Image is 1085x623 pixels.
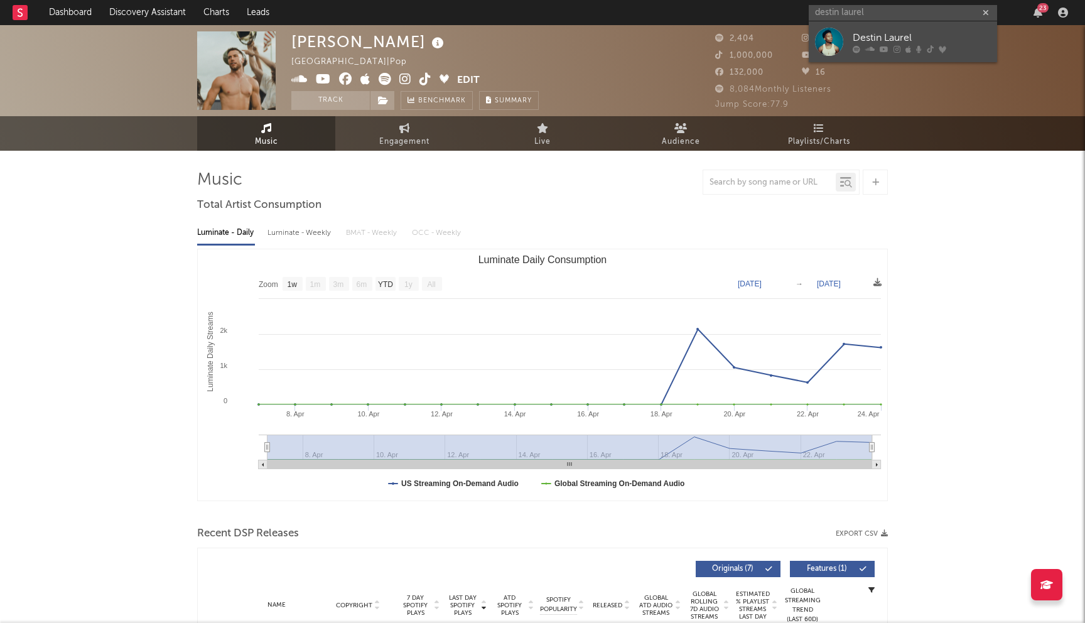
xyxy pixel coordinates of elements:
[235,600,318,610] div: Name
[802,51,845,60] span: 15,900
[479,91,539,110] button: Summary
[735,590,770,620] span: Estimated % Playlist Streams Last Day
[431,410,453,418] text: 12. Apr
[593,602,622,609] span: Released
[267,222,333,244] div: Luminate - Weekly
[446,594,479,617] span: Last Day Spotify Plays
[802,35,856,43] span: 1,185,772
[650,410,672,418] text: 18. Apr
[427,280,435,289] text: All
[1037,3,1049,13] div: 23
[418,94,466,109] span: Benchmark
[291,31,447,52] div: [PERSON_NAME]
[540,595,577,614] span: Spotify Popularity
[817,279,841,288] text: [DATE]
[703,178,836,188] input: Search by song name or URL
[715,68,764,77] span: 132,000
[687,590,721,620] span: Global Rolling 7D Audio Streams
[704,565,762,573] span: Originals ( 7 )
[291,91,370,110] button: Track
[198,249,887,501] svg: Luminate Daily Consumption
[577,410,599,418] text: 16. Apr
[723,410,745,418] text: 20. Apr
[809,5,997,21] input: Search for artists
[802,68,826,77] span: 16
[401,479,519,488] text: US Streaming On-Demand Audio
[696,561,780,577] button: Originals(7)
[197,116,335,151] a: Music
[197,526,299,541] span: Recent DSP Releases
[378,280,393,289] text: YTD
[286,410,305,418] text: 8. Apr
[220,362,227,369] text: 1k
[797,410,819,418] text: 22. Apr
[291,55,421,70] div: [GEOGRAPHIC_DATA] | Pop
[197,222,255,244] div: Luminate - Daily
[379,134,429,149] span: Engagement
[206,311,215,391] text: Luminate Daily Streams
[478,254,607,265] text: Luminate Daily Consumption
[401,91,473,110] a: Benchmark
[255,134,278,149] span: Music
[836,530,888,538] button: Export CSV
[1034,8,1042,18] button: 23
[288,280,298,289] text: 1w
[612,116,750,151] a: Audience
[798,565,856,573] span: Features ( 1 )
[790,561,875,577] button: Features(1)
[715,35,754,43] span: 2,404
[404,280,413,289] text: 1y
[715,51,773,60] span: 1,000,000
[197,198,321,213] span: Total Artist Consumption
[224,397,227,404] text: 0
[357,410,379,418] text: 10. Apr
[310,280,321,289] text: 1m
[750,116,888,151] a: Playlists/Charts
[809,21,997,62] a: Destin Laurel
[534,134,551,149] span: Live
[457,73,480,89] button: Edit
[796,279,803,288] text: →
[853,30,991,45] div: Destin Laurel
[662,134,700,149] span: Audience
[357,280,367,289] text: 6m
[715,100,789,109] span: Jump Score: 77.9
[788,134,850,149] span: Playlists/Charts
[336,602,372,609] span: Copyright
[493,594,526,617] span: ATD Spotify Plays
[333,280,344,289] text: 3m
[554,479,685,488] text: Global Streaming On-Demand Audio
[858,410,880,418] text: 24. Apr
[495,97,532,104] span: Summary
[504,410,526,418] text: 14. Apr
[399,594,432,617] span: 7 Day Spotify Plays
[639,594,673,617] span: Global ATD Audio Streams
[738,279,762,288] text: [DATE]
[220,327,227,334] text: 2k
[473,116,612,151] a: Live
[715,85,831,94] span: 8,084 Monthly Listeners
[259,280,278,289] text: Zoom
[335,116,473,151] a: Engagement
